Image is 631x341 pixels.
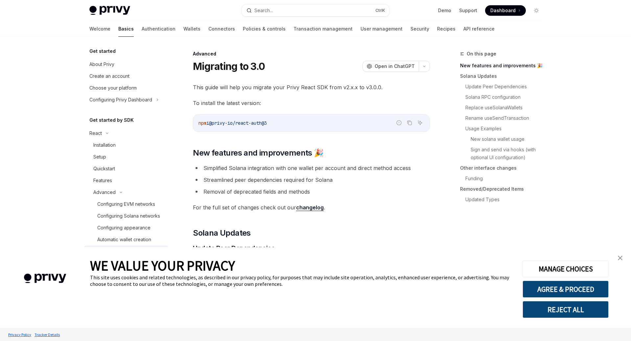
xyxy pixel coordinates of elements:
a: changelog [296,204,324,211]
a: API reference [463,21,495,37]
span: New features and improvements 🎉 [193,148,323,158]
h1: Migrating to 3.0 [193,60,265,72]
a: Transaction management [293,21,353,37]
li: Simplified Solana integration with one wallet per account and direct method access [193,163,430,173]
a: Removed/Deprecated Items [460,184,547,194]
a: Configuring EVM networks [84,198,168,210]
div: About Privy [89,60,114,68]
a: Dashboard [485,5,526,16]
a: Features [84,175,168,186]
span: Dashboard [490,7,516,14]
img: close banner [618,256,622,260]
span: npm [199,120,206,126]
span: i [206,120,209,126]
a: Solana RPC configuration [465,92,547,102]
a: Tracker Details [33,329,61,340]
div: Search... [254,7,273,14]
a: Recipes [437,21,456,37]
button: Open in ChatGPT [362,61,419,72]
span: This guide will help you migrate your Privy React SDK from v2.x.x to v3.0.0. [193,83,430,92]
a: Authentication [142,21,175,37]
div: React [89,129,102,137]
a: Demo [438,7,451,14]
a: Wallets [183,21,200,37]
div: Configuring Privy Dashboard [89,96,152,104]
button: AGREE & PROCEED [523,281,609,298]
button: Toggle dark mode [531,5,542,16]
button: Copy the contents from the code block [405,118,414,127]
h5: Get started by SDK [89,116,134,124]
a: Support [459,7,477,14]
a: Migrating to 3.0 [84,245,168,257]
div: Advanced [193,51,430,57]
a: Replace useSolanaWallets [465,102,547,113]
a: Quickstart [84,163,168,175]
a: Basics [118,21,134,37]
div: Installation [93,141,116,149]
a: Update Peer Dependencies [465,81,547,92]
span: Ctrl K [375,8,385,13]
span: Open in ChatGPT [375,63,415,70]
span: WE VALUE YOUR PRIVACY [90,257,235,274]
a: Updated Types [465,194,547,205]
span: Solana Updates [193,228,251,238]
button: MANAGE CHOICES [523,260,609,277]
div: This site uses cookies and related technologies, as described in our privacy policy, for purposes... [90,274,513,287]
div: Automatic wallet creation [97,236,151,244]
button: Ask AI [416,118,424,127]
a: About Privy [84,58,168,70]
a: New solana wallet usage [471,134,547,144]
div: Configuring EVM networks [97,200,155,208]
div: Setup [93,153,106,161]
a: close banner [614,251,627,265]
a: Choose your platform [84,82,168,94]
img: company logo [10,264,80,293]
div: Configuring Solana networks [97,212,160,220]
a: Setup [84,151,168,163]
a: Connectors [208,21,235,37]
h5: Get started [89,47,116,55]
a: Solana Updates [460,71,547,81]
li: Streamlined peer dependencies required for Solana [193,175,430,184]
span: To install the latest version: [193,98,430,108]
span: On this page [467,50,496,58]
button: Report incorrect code [395,118,403,127]
a: Other interface changes [460,163,547,173]
a: Privacy Policy [7,329,33,340]
a: Policies & controls [243,21,286,37]
div: Configuring appearance [97,224,151,232]
div: Advanced [93,188,116,196]
div: Create an account [89,72,129,80]
div: Choose your platform [89,84,137,92]
div: Features [93,177,112,184]
a: Automatic wallet creation [84,234,168,245]
button: Search...CtrlK [242,5,389,16]
div: Quickstart [93,165,115,173]
span: @privy-io/react-auth@3 [209,120,267,126]
a: User management [361,21,403,37]
img: light logo [89,6,130,15]
li: Removal of deprecated fields and methods [193,187,430,196]
a: Funding [465,173,547,184]
a: Create an account [84,70,168,82]
a: Configuring appearance [84,222,168,234]
a: Rename useSendTransaction [465,113,547,123]
a: Security [410,21,429,37]
a: New features and improvements 🎉 [460,60,547,71]
a: Sign and send via hooks (with optional UI configuration) [471,144,547,163]
span: Update Peer Dependencies [193,244,275,253]
a: Installation [84,139,168,151]
a: Welcome [89,21,110,37]
button: REJECT ALL [523,301,609,318]
a: Usage Examples [465,123,547,134]
span: For the full set of changes check out our . [193,203,430,212]
a: Configuring Solana networks [84,210,168,222]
